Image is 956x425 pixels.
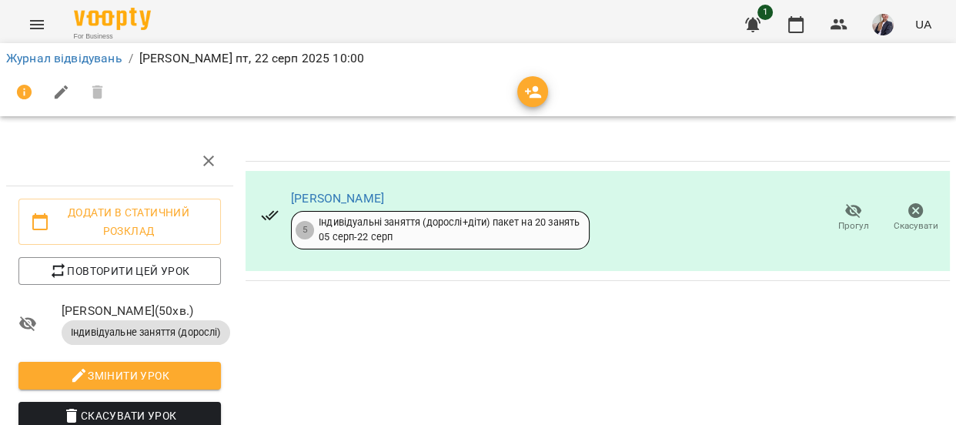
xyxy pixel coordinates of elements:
[74,8,151,30] img: Voopty Logo
[757,5,773,20] span: 1
[296,221,314,239] div: 5
[31,203,209,240] span: Додати в статичний розклад
[129,49,133,68] li: /
[822,196,884,239] button: Прогул
[31,366,209,385] span: Змінити урок
[319,216,580,244] div: Індивідуальні заняття (дорослі+діти) пакет на 20 занять 05 серп - 22 серп
[894,219,938,233] span: Скасувати
[909,10,938,38] button: UA
[18,362,221,390] button: Змінити урок
[915,16,931,32] span: UA
[838,219,869,233] span: Прогул
[872,14,894,35] img: 0c706f5057204141c24d13b3d2beadb5.jpg
[74,32,151,42] span: For Business
[18,257,221,285] button: Повторити цей урок
[62,326,230,340] span: Індивідуальне заняття (дорослі)
[18,6,55,43] button: Menu
[62,302,221,320] span: [PERSON_NAME] ( 50 хв. )
[6,49,950,68] nav: breadcrumb
[31,262,209,280] span: Повторити цей урок
[18,199,221,245] button: Додати в статичний розклад
[31,407,209,425] span: Скасувати Урок
[884,196,947,239] button: Скасувати
[6,51,122,65] a: Журнал відвідувань
[139,49,364,68] p: [PERSON_NAME] пт, 22 серп 2025 10:00
[291,191,384,206] a: [PERSON_NAME]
